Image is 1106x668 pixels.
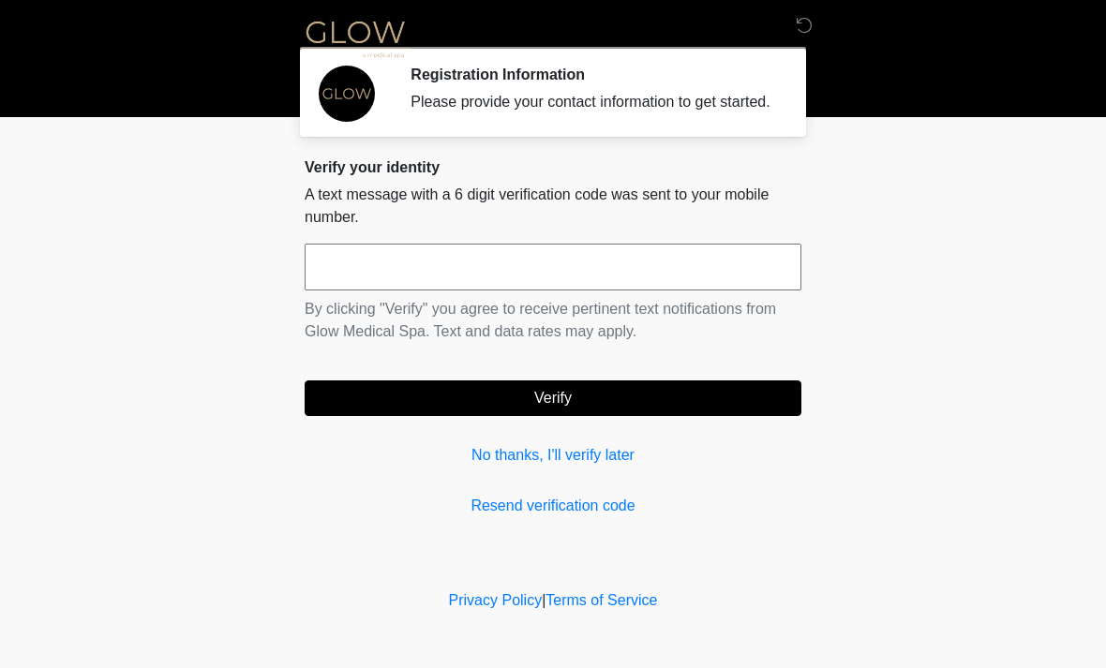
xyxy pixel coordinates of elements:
[286,14,425,62] img: Glow Medical Spa Logo
[305,158,801,176] h2: Verify your identity
[305,495,801,517] a: Resend verification code
[449,592,543,608] a: Privacy Policy
[305,380,801,416] button: Verify
[542,592,546,608] a: |
[411,91,773,113] div: Please provide your contact information to get started.
[305,298,801,343] p: By clicking "Verify" you agree to receive pertinent text notifications from Glow Medical Spa. Tex...
[546,592,657,608] a: Terms of Service
[319,66,375,122] img: Agent Avatar
[305,184,801,229] p: A text message with a 6 digit verification code was sent to your mobile number.
[305,444,801,467] a: No thanks, I'll verify later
